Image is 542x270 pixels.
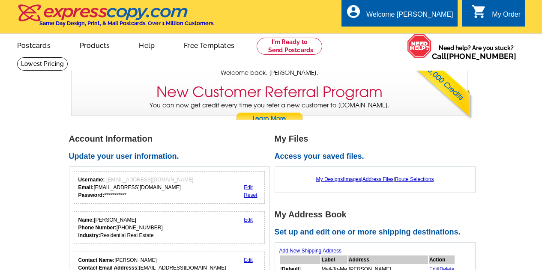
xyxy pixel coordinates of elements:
a: Free Templates [170,35,248,55]
h1: My Address Book [275,210,480,219]
p: You can now get credit every time you refer a new customer to [DOMAIN_NAME]. [72,101,467,125]
a: Help [125,35,168,55]
th: Address [348,255,428,264]
h2: Set up and edit one or more shipping destinations. [275,228,480,237]
h1: Account Information [69,134,275,143]
a: Edit [244,217,253,223]
strong: Password: [78,192,105,198]
h2: Access your saved files. [275,152,480,161]
a: Same Day Design, Print, & Mail Postcards. Over 1 Million Customers. [17,10,215,27]
a: Route Selections [395,176,434,182]
h4: Same Day Design, Print, & Mail Postcards. Over 1 Million Customers. [39,20,215,27]
a: [PHONE_NUMBER] [446,52,516,61]
div: | | | [279,171,471,187]
a: shopping_cart My Order [471,9,521,20]
span: Welcome back, [PERSON_NAME]. [221,68,318,77]
a: Address Files [362,176,394,182]
span: Call [432,52,516,61]
div: Your personal details. [74,211,265,244]
div: Welcome [PERSON_NAME] [366,11,453,23]
img: help [407,34,432,58]
a: Edit [244,257,253,263]
a: Add New Shipping Address [279,248,341,254]
strong: Contact Name: [78,257,115,263]
h3: New Customer Referral Program [156,83,383,101]
th: Action [429,255,455,264]
a: Reset [244,192,257,198]
a: Images [344,176,361,182]
div: [PERSON_NAME] [PHONE_NUMBER] Residential Real Estate [78,216,163,239]
strong: Phone Number: [78,225,117,231]
a: Products [66,35,124,55]
strong: Industry: [78,232,100,238]
i: shopping_cart [471,4,487,19]
strong: Email: [78,184,94,190]
span: Need help? Are you stuck? [432,44,521,61]
th: Label [321,255,347,264]
div: Your login information. [74,171,265,204]
div: My Order [492,11,521,23]
span: [EMAIL_ADDRESS][DOMAIN_NAME] [106,177,193,183]
i: account_circle [346,4,361,19]
a: My Designs [316,176,343,182]
a: Edit [244,184,253,190]
h1: My Files [275,134,480,143]
a: Postcards [3,35,64,55]
strong: Name: [78,217,94,223]
a: Learn More [236,113,303,125]
strong: Username: [78,177,105,183]
h2: Update your user information. [69,152,275,161]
